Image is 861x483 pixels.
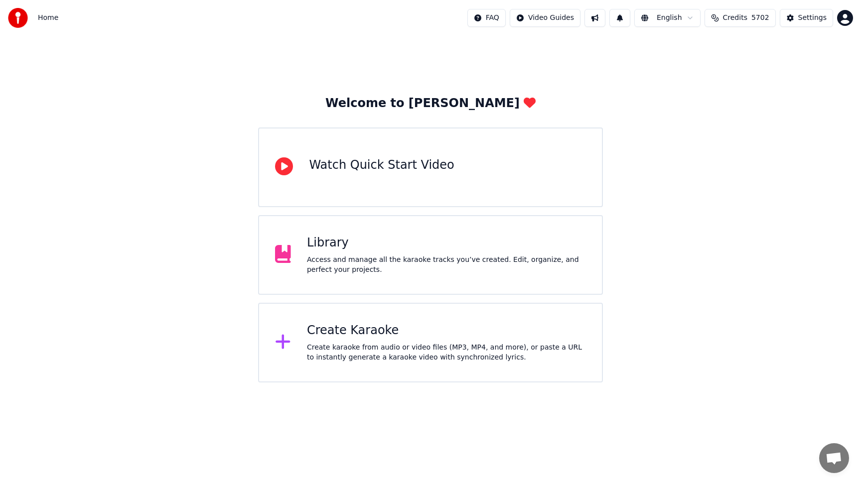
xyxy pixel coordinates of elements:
[38,13,58,23] nav: breadcrumb
[819,443,849,473] div: Open chat
[307,255,586,275] div: Access and manage all the karaoke tracks you’ve created. Edit, organize, and perfect your projects.
[8,8,28,28] img: youka
[723,13,747,23] span: Credits
[38,13,58,23] span: Home
[307,235,586,251] div: Library
[307,323,586,339] div: Create Karaoke
[780,9,833,27] button: Settings
[325,96,536,112] div: Welcome to [PERSON_NAME]
[751,13,769,23] span: 5702
[510,9,580,27] button: Video Guides
[705,9,776,27] button: Credits5702
[798,13,827,23] div: Settings
[309,157,454,173] div: Watch Quick Start Video
[467,9,506,27] button: FAQ
[307,343,586,362] div: Create karaoke from audio or video files (MP3, MP4, and more), or paste a URL to instantly genera...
